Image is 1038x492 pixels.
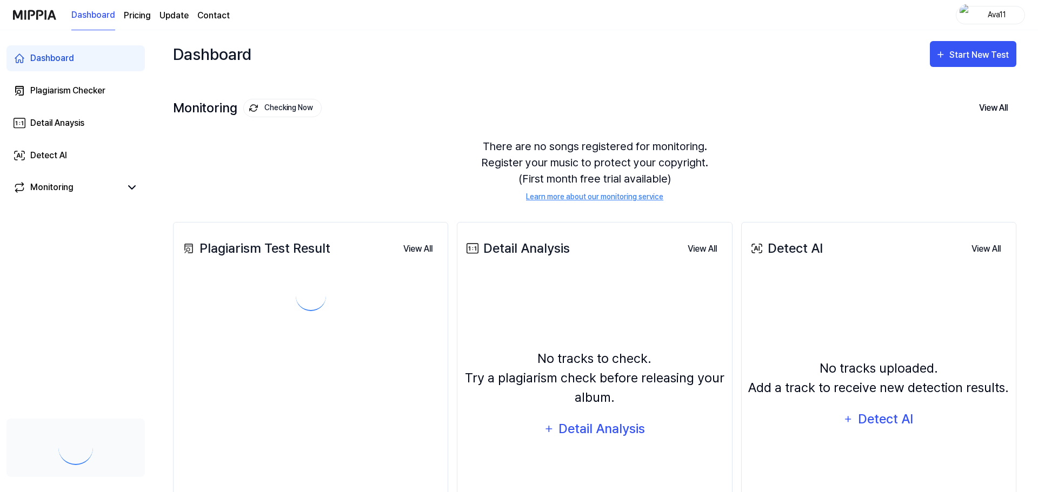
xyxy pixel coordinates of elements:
div: No tracks to check. Try a plagiarism check before releasing your album. [464,349,725,407]
button: View All [970,97,1016,119]
div: Detail Analysis [464,239,570,258]
button: View All [679,238,726,260]
div: Monitoring [30,181,74,194]
a: Pricing [124,9,151,22]
div: Detail Analysis [558,419,646,439]
div: Start New Test [949,48,1011,62]
div: Ava11 [976,9,1018,21]
a: Dashboard [6,45,145,71]
div: Dashboard [30,52,74,65]
div: There are no songs registered for monitoring. Register your music to protect your copyright. (Fir... [173,125,1016,215]
a: Dashboard [71,1,115,30]
div: No tracks uploaded. Add a track to receive new detection results. [748,359,1009,397]
img: monitoring Icon [249,104,258,112]
a: Update [159,9,189,22]
div: Dashboard [173,41,251,67]
button: Detail Analysis [537,416,653,442]
div: Monitoring [173,99,322,117]
a: Detect AI [6,143,145,169]
button: Checking Now [243,99,322,117]
button: Start New Test [930,41,1016,67]
button: View All [963,238,1009,260]
div: Detect AI [30,149,67,162]
div: Plagiarism Checker [30,84,105,97]
div: Plagiarism Test Result [180,239,330,258]
div: Detect AI [857,409,915,429]
div: Detail Anaysis [30,117,84,130]
button: View All [395,238,441,260]
a: Detail Anaysis [6,110,145,136]
a: Contact [197,9,230,22]
button: Detect AI [836,406,921,432]
a: Learn more about our monitoring service [526,191,663,203]
button: profileAva11 [956,6,1025,24]
div: Detect AI [748,239,823,258]
a: Monitoring [13,181,121,194]
img: profile [960,4,973,26]
a: Plagiarism Checker [6,78,145,104]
